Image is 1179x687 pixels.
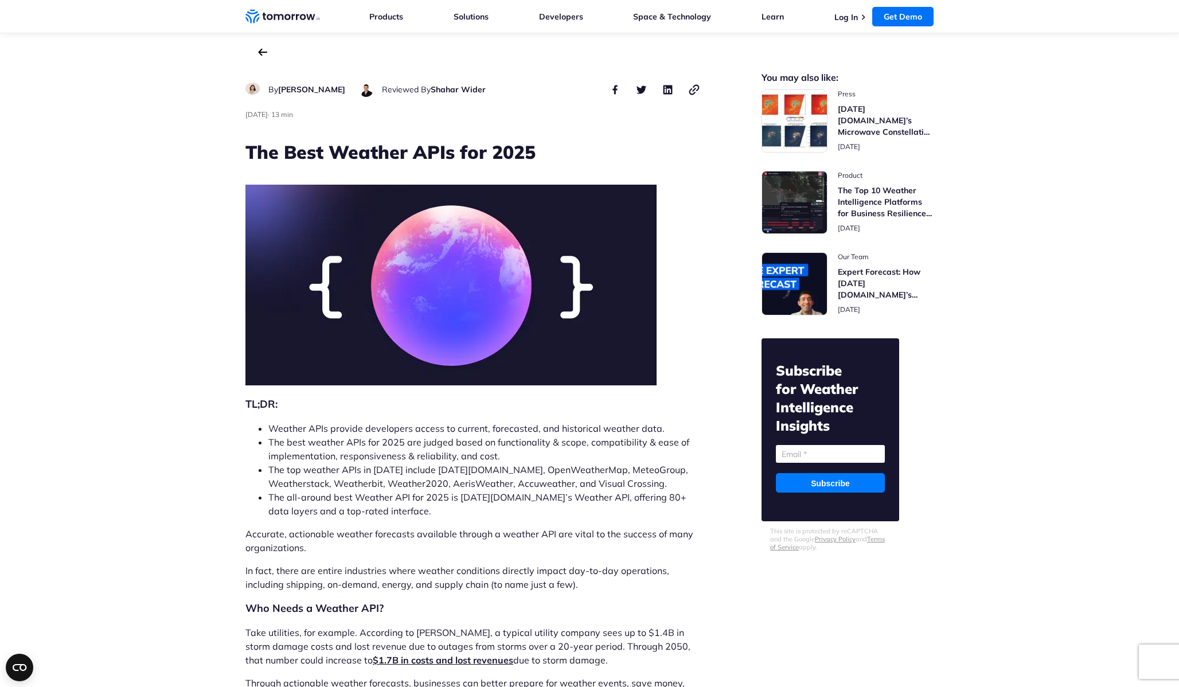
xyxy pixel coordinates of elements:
[633,11,711,22] a: Space & Technology
[359,83,373,97] img: Shahar Wider
[245,139,701,165] h1: The Best Weather APIs for 2025
[6,654,33,681] button: Open CMP widget
[382,84,431,95] span: Reviewed By
[838,185,934,219] h3: The Top 10 Weather Intelligence Platforms for Business Resilience in [DATE]
[834,12,858,22] a: Log In
[770,535,885,551] a: Terms of Service
[776,445,885,463] input: Email *
[762,89,934,153] a: Read Tomorrow.io’s Microwave Constellation Ready To Help This Hurricane Season
[382,83,486,96] div: author name
[776,473,885,493] input: Subscribe
[838,171,934,180] span: post catecory
[838,103,934,138] h3: [DATE][DOMAIN_NAME]’s Microwave Constellation Ready To Help This Hurricane Season
[245,564,701,591] p: In fact, there are entire industries where weather conditions directly impact day-to-day operatio...
[762,252,934,315] a: Read Expert Forecast: How Tomorrow.io’s Microwave Sounders Are Revolutionizing Hurricane Monitoring
[838,252,934,261] span: post catecory
[369,11,403,22] a: Products
[687,83,701,96] button: copy link to clipboard
[815,535,856,543] a: Privacy Policy
[373,654,513,666] a: $1.7B in costs and lost revenues
[245,600,701,616] h2: Who Needs a Weather API?
[268,421,701,435] li: Weather APIs provide developers access to current, forecasted, and historical weather data.
[268,84,278,95] span: By
[245,396,701,412] h2: TL;DR:
[245,8,320,25] a: Home link
[872,7,934,26] a: Get Demo
[762,11,784,22] a: Learn
[838,266,934,300] h3: Expert Forecast: How [DATE][DOMAIN_NAME]’s Microwave Sounders Are Revolutionizing Hurricane Monit...
[245,83,260,95] img: Ruth Favela
[245,527,701,555] p: Accurate, actionable weather forecasts available through a weather API are vital to the success o...
[661,83,674,96] button: share this post on linkedin
[258,48,267,56] a: back to the main blog page
[634,83,648,96] button: share this post on twitter
[454,11,489,22] a: Solutions
[608,83,622,96] button: share this post on facebook
[268,435,701,463] li: The best weather APIs for 2025 are judged based on functionality & scope, compatibility & ease of...
[838,89,934,99] span: post catecory
[539,11,583,22] a: Developers
[838,142,860,151] span: publish date
[838,305,860,314] span: publish date
[838,224,860,232] span: publish date
[245,626,701,667] p: Take utilities, for example. According to [PERSON_NAME], a typical utility company sees up to $1....
[268,110,270,119] span: ·
[268,463,701,490] li: The top weather APIs in [DATE] include [DATE][DOMAIN_NAME], OpenWeatherMap, MeteoGroup, Weatherst...
[776,361,885,435] h2: Subscribe for Weather Intelligence Insights
[271,110,293,119] span: Estimated reading time
[762,73,934,82] h2: You may also like:
[268,83,345,96] div: author name
[770,527,891,551] p: This site is protected by reCAPTCHA and the Google and apply.
[245,110,268,119] span: publish date
[762,171,934,234] a: Read The Top 10 Weather Intelligence Platforms for Business Resilience in 2025
[268,490,701,518] li: The all-around best Weather API for 2025 is [DATE][DOMAIN_NAME]’s Weather API, offering 80+ data ...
